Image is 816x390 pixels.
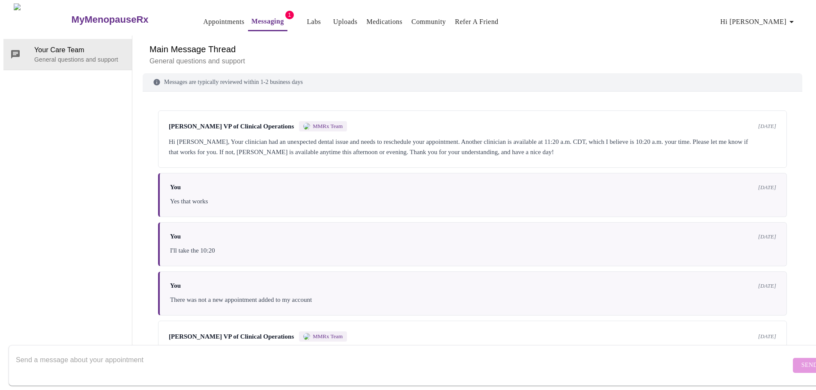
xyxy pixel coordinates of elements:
span: Your Care Team [34,45,125,55]
a: Messaging [251,15,284,27]
button: Refer a Friend [451,13,502,30]
span: [PERSON_NAME] VP of Clinical Operations [169,333,294,340]
span: [DATE] [758,233,776,240]
span: MMRx Team [313,333,343,340]
a: Refer a Friend [455,16,499,28]
p: General questions and support [149,56,795,66]
span: [DATE] [758,184,776,191]
a: Appointments [203,16,245,28]
span: You [170,184,181,191]
span: MMRx Team [313,123,343,130]
img: MMRX [303,123,310,130]
span: You [170,282,181,289]
span: [DATE] [758,123,776,130]
button: Appointments [200,13,248,30]
button: Hi [PERSON_NAME] [717,13,800,30]
p: General questions and support [34,55,125,64]
span: You [170,233,181,240]
div: Hi [PERSON_NAME], Your clinician had an unexpected dental issue and needs to reschedule your appo... [169,137,776,157]
span: 1 [285,11,294,19]
a: MyMenopauseRx [70,5,182,35]
button: Medications [363,13,406,30]
button: Messaging [248,13,287,31]
div: Your Care TeamGeneral questions and support [3,39,132,70]
a: Community [412,16,446,28]
span: Hi [PERSON_NAME] [720,16,797,28]
div: There was not a new appointment added to my account [170,295,776,305]
a: Medications [366,16,402,28]
h3: MyMenopauseRx [72,14,149,25]
a: Labs [307,16,321,28]
a: Uploads [333,16,358,28]
span: [PERSON_NAME] VP of Clinical Operations [169,123,294,130]
div: I'll take the 10:20 [170,245,776,256]
h6: Main Message Thread [149,42,795,56]
button: Uploads [330,13,361,30]
img: MyMenopauseRx Logo [14,3,70,36]
button: Community [408,13,450,30]
div: Yes that works [170,196,776,206]
div: Messages are typically reviewed within 1-2 business days [143,73,802,92]
span: [DATE] [758,283,776,289]
span: [DATE] [758,333,776,340]
img: MMRX [303,333,310,340]
button: Labs [300,13,328,30]
textarea: Send a message about your appointment [16,351,791,379]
